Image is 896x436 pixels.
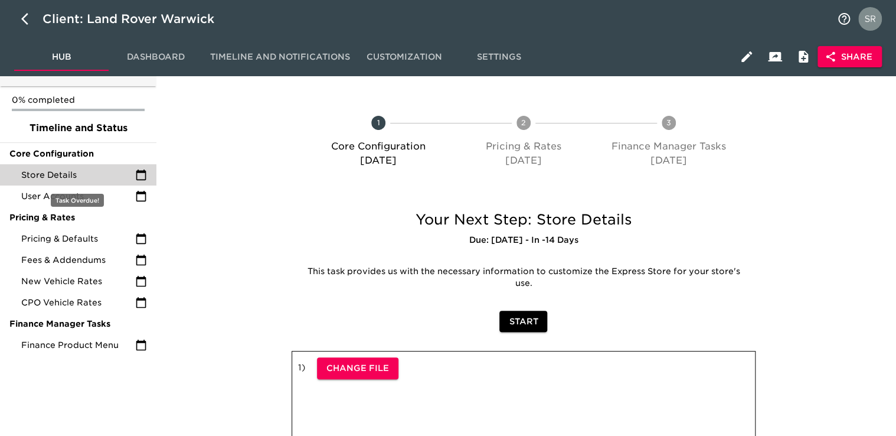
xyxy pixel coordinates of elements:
[601,139,737,154] p: Finance Manager Tasks
[21,169,135,181] span: Store Details
[817,46,882,68] button: Share
[310,154,446,168] p: [DATE]
[210,50,350,64] span: Timeline and Notifications
[310,139,446,154] p: Core Configuration
[21,339,135,351] span: Finance Product Menu
[858,7,882,31] img: Profile
[521,118,526,127] text: 2
[21,297,135,308] span: CPO Vehicle Rates
[459,50,539,64] span: Settings
[42,9,231,28] div: Client: Land Rover Warwick
[499,311,547,333] button: Start
[21,190,135,202] span: User Accounts
[733,43,761,71] button: Edit Hub
[456,139,591,154] p: Pricing & Rates
[456,154,591,168] p: [DATE]
[12,94,145,106] p: 0% completed
[601,154,737,168] p: [DATE]
[21,50,102,64] span: Hub
[827,50,872,64] span: Share
[317,357,398,379] button: Change File
[9,212,147,223] span: Pricing & Rates
[116,50,196,64] span: Dashboard
[292,210,755,229] h5: Your Next Step: Store Details
[9,318,147,330] span: Finance Manager Tasks
[377,118,380,127] text: 1
[300,266,746,289] p: This task provides us with the necessary information to customize the Express Store for your stor...
[9,148,147,160] span: Core Configuration
[830,5,858,33] button: notifications
[9,121,147,135] span: Timeline and Status
[21,275,135,287] span: New Vehicle Rates
[666,118,671,127] text: 3
[21,254,135,266] span: Fees & Addendums
[326,361,389,376] span: Change File
[364,50,444,64] span: Customization
[509,314,538,329] span: Start
[292,234,755,247] h6: Due: [DATE] - In -14 Days
[761,43,789,71] button: Client View
[21,233,135,245] span: Pricing & Defaults
[789,43,817,71] button: Internal Notes and Comments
